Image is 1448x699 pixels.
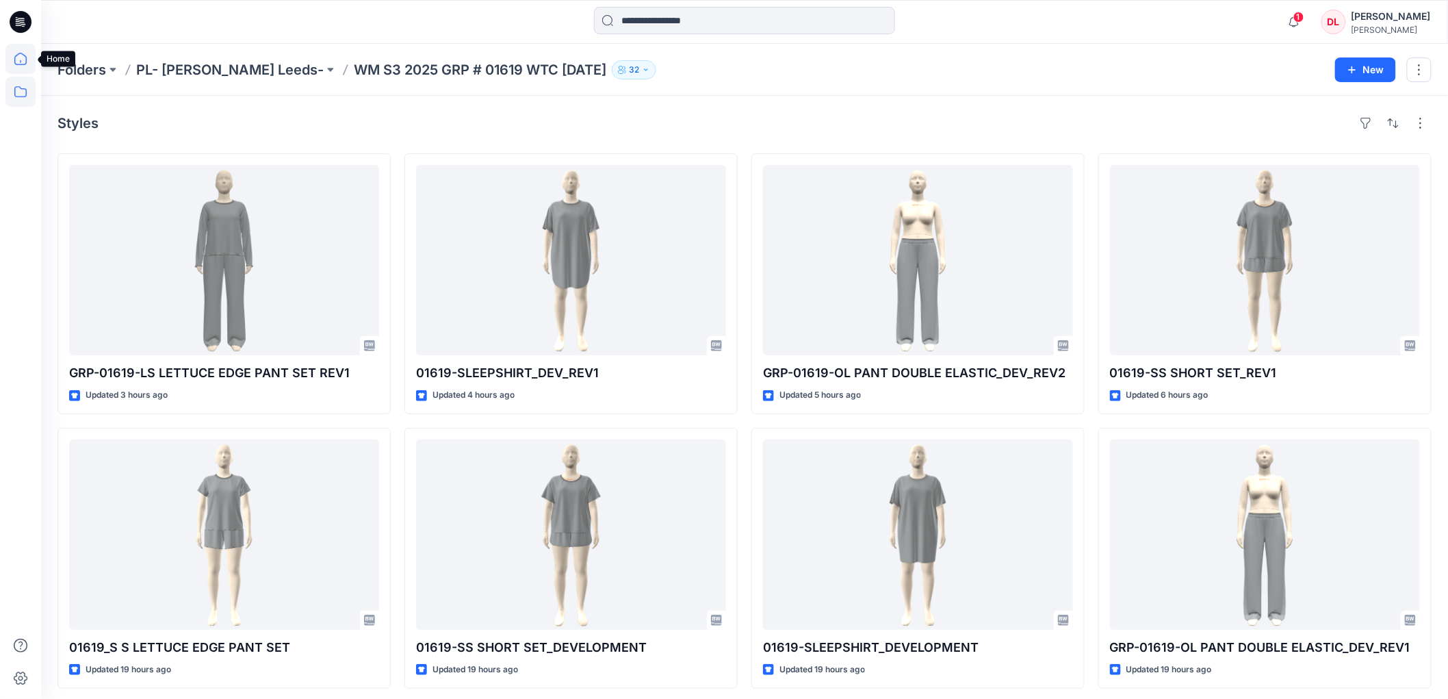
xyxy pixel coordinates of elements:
a: GRP-01619-OL PANT DOUBLE ELASTIC_DEV_REV2 [763,165,1073,355]
a: 01619_S S LETTUCE EDGE PANT SET [69,440,379,630]
div: [PERSON_NAME] [1352,8,1431,25]
p: 32 [629,62,639,77]
p: Updated 3 hours ago [86,388,168,403]
p: Updated 19 hours ago [1126,663,1212,677]
p: 01619_S S LETTUCE EDGE PANT SET [69,638,379,657]
button: New [1335,58,1396,82]
p: Updated 6 hours ago [1126,388,1208,403]
a: GRP-01619-LS LETTUCE EDGE PANT SET REV1 [69,165,379,355]
span: 1 [1293,12,1304,23]
p: GRP-01619-LS LETTUCE EDGE PANT SET REV1 [69,364,379,383]
a: 01619-SLEEPSHIRT_DEVELOPMENT [763,440,1073,630]
p: WM S3 2025 GRP # 01619 WTC [DATE] [354,60,606,79]
p: 01619-SLEEPSHIRT_DEVELOPMENT [763,638,1073,657]
a: GRP-01619-OL PANT DOUBLE ELASTIC_DEV_REV1 [1110,440,1420,630]
button: 32 [612,60,656,79]
p: GRP-01619-OL PANT DOUBLE ELASTIC_DEV_REV2 [763,364,1073,383]
p: Updated 19 hours ago [432,663,518,677]
div: DL [1321,10,1346,34]
a: 01619-SLEEPSHIRT_DEV_REV1 [416,165,726,355]
a: Folders [57,60,106,79]
a: PL- [PERSON_NAME] Leeds- [136,60,324,79]
p: Updated 19 hours ago [779,663,865,677]
p: 01619-SS SHORT SET_REV1 [1110,364,1420,383]
p: Updated 4 hours ago [432,388,515,403]
h4: Styles [57,115,99,131]
a: 01619-SS SHORT SET_DEVELOPMENT [416,440,726,630]
p: 01619-SLEEPSHIRT_DEV_REV1 [416,364,726,383]
p: Updated 19 hours ago [86,663,171,677]
p: Updated 5 hours ago [779,388,861,403]
div: [PERSON_NAME] [1352,25,1431,35]
p: GRP-01619-OL PANT DOUBLE ELASTIC_DEV_REV1 [1110,638,1420,657]
a: 01619-SS SHORT SET_REV1 [1110,165,1420,355]
p: 01619-SS SHORT SET_DEVELOPMENT [416,638,726,657]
